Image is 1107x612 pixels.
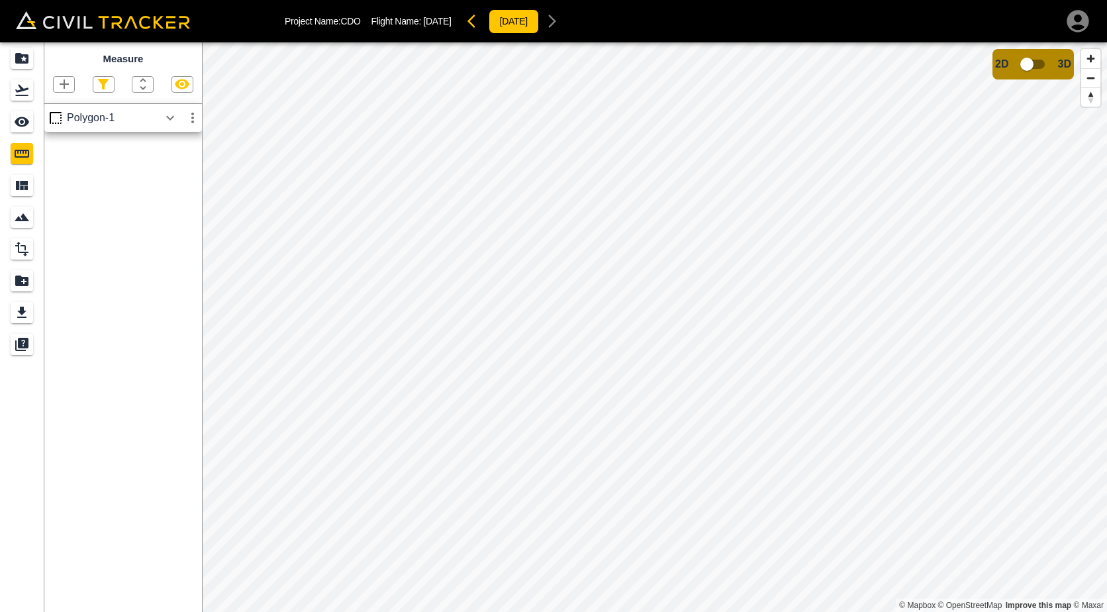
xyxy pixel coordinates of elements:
span: 3D [1058,58,1071,70]
a: Map feedback [1006,601,1071,610]
button: Zoom out [1081,68,1100,87]
button: Reset bearing to north [1081,87,1100,107]
a: OpenStreetMap [938,601,1002,610]
a: Maxar [1073,601,1104,610]
a: Mapbox [899,601,936,610]
p: Flight Name: [371,16,452,26]
span: [DATE] [424,16,452,26]
img: Civil Tracker [16,11,190,29]
button: Zoom in [1081,49,1100,68]
span: 2D [995,58,1008,70]
button: [DATE] [489,9,539,34]
p: Project Name: CDO [285,16,361,26]
canvas: Map [202,42,1107,612]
